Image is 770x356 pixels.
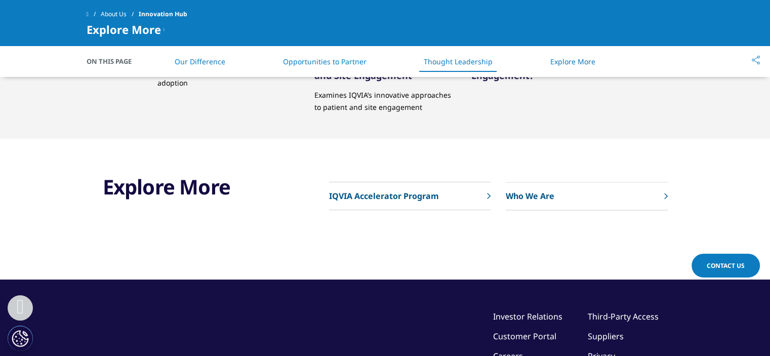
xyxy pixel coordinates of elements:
span: Explore More [87,23,161,35]
a: IQVIA Accelerator Program [329,182,491,210]
p: Who We Are [506,190,554,202]
h3: Explore More [103,174,272,200]
a: Our Difference [175,57,225,66]
a: Explore More [550,57,595,66]
span: On This Page [87,56,142,66]
a: About Us [101,5,139,23]
span: Innovation Hub [139,5,187,23]
a: Opportunities to Partner [283,57,367,66]
a: Investor Relations [493,310,562,322]
a: Third-Party Access [588,310,659,322]
a: Thought Leadership [424,57,493,66]
p: IQVIA Accelerator Program [329,190,439,202]
a: Who We Are [506,182,667,210]
button: Tanımlama Bilgisi Ayarları [8,326,33,351]
span: Contact Us [707,261,745,270]
p: Examines IQVIA’s innovative approaches to patient and site engagement [314,82,456,113]
a: Suppliers [588,330,624,341]
a: Contact Us [692,254,760,278]
a: Customer Portal [493,330,556,341]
